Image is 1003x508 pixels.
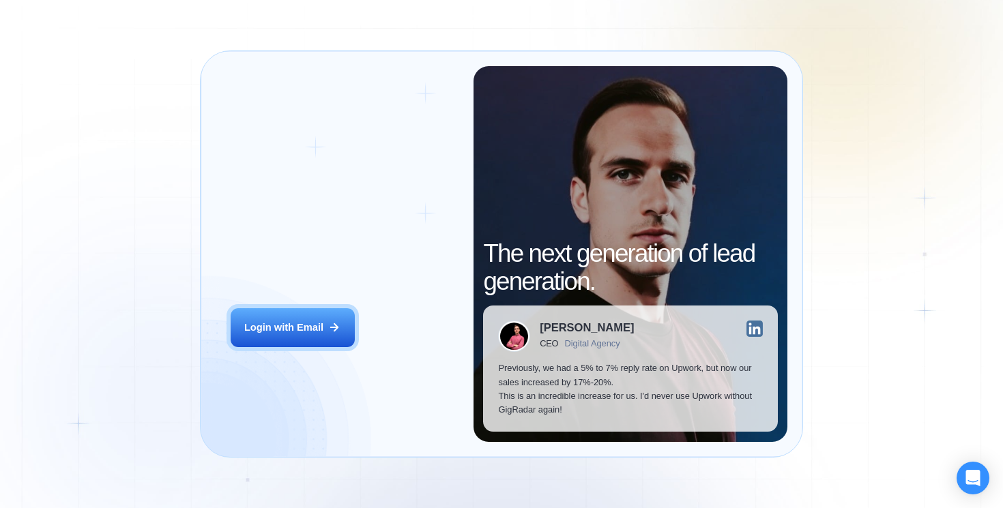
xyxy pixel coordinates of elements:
[540,323,634,334] div: [PERSON_NAME]
[483,240,777,295] h2: The next generation of lead generation.
[540,339,558,349] div: CEO
[565,339,620,349] div: Digital Agency
[244,320,323,334] div: Login with Email
[231,308,355,347] button: Login with Email
[957,462,989,494] div: Open Intercom Messenger
[498,361,762,417] p: Previously, we had a 5% to 7% reply rate on Upwork, but now our sales increased by 17%-20%. This ...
